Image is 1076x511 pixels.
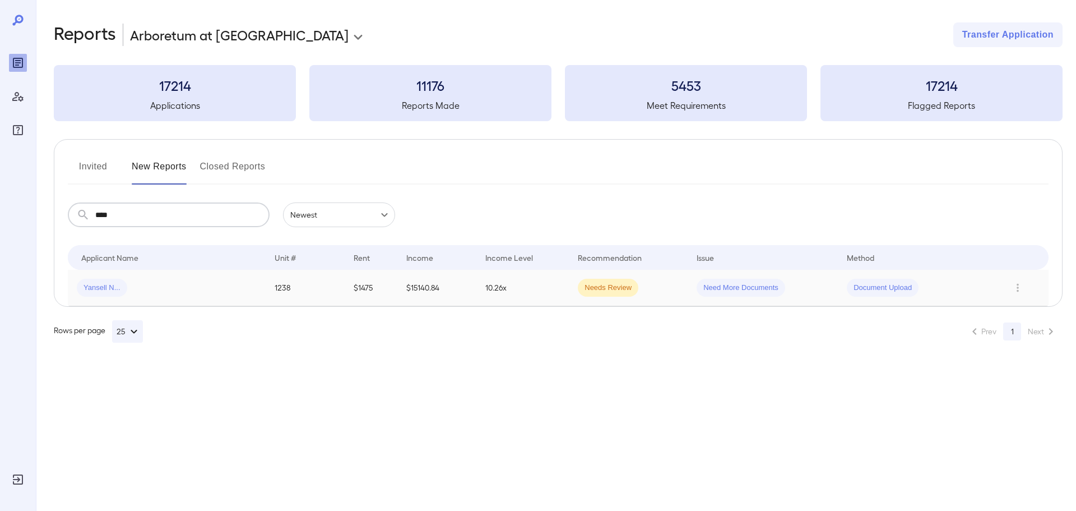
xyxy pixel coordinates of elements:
span: Yansell N... [77,283,127,293]
button: 25 [112,320,143,343]
td: $15140.84 [397,270,476,306]
summary: 17214Applications11176Reports Made5453Meet Requirements17214Flagged Reports [54,65,1063,121]
button: Closed Reports [200,158,266,185]
td: $1475 [345,270,397,306]
h5: Reports Made [309,99,551,112]
div: Recommendation [578,251,642,264]
button: page 1 [1003,323,1021,340]
h2: Reports [54,22,116,47]
div: Unit # [275,251,296,264]
h3: 17214 [820,76,1063,94]
div: Method [847,251,874,264]
div: Newest [283,202,395,227]
td: 1238 [266,270,345,306]
p: Arboretum at [GEOGRAPHIC_DATA] [130,26,349,44]
div: Rent [354,251,372,264]
td: 10.26x [476,270,569,306]
div: Income [406,251,433,264]
h5: Flagged Reports [820,99,1063,112]
button: Transfer Application [953,22,1063,47]
div: Issue [697,251,715,264]
div: Reports [9,54,27,72]
span: Need More Documents [697,283,785,293]
span: Needs Review [578,283,638,293]
h3: 17214 [54,76,296,94]
h3: 5453 [565,76,807,94]
span: Document Upload [847,283,919,293]
h5: Meet Requirements [565,99,807,112]
nav: pagination navigation [963,323,1063,340]
div: Manage Users [9,88,27,105]
div: Rows per page [54,320,143,343]
button: Invited [68,158,118,185]
h5: Applications [54,99,296,112]
h3: 11176 [309,76,551,94]
div: Applicant Name [81,251,138,264]
div: FAQ [9,121,27,139]
div: Income Level [485,251,533,264]
button: Row Actions [1009,279,1027,297]
button: New Reports [132,158,187,185]
div: Log Out [9,471,27,489]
